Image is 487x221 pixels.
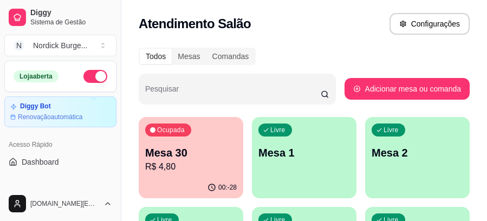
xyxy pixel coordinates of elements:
[252,117,356,198] button: LivreMesa 1
[4,153,116,171] a: Dashboard
[30,8,112,18] span: Diggy
[270,126,285,134] p: Livre
[139,15,251,32] h2: Atendimento Salão
[4,136,116,153] div: Acesso Rápido
[157,126,185,134] p: Ocupada
[145,160,237,173] p: R$ 4,80
[145,88,321,99] input: Pesquisar
[372,145,463,160] p: Mesa 2
[140,49,172,64] div: Todos
[4,191,116,217] button: [DOMAIN_NAME][EMAIL_ADDRESS][DOMAIN_NAME]
[4,35,116,56] button: Select a team
[4,96,116,127] a: Diggy BotRenovaçãoautomática
[258,145,350,160] p: Mesa 1
[18,113,82,121] article: Renovação automática
[14,70,59,82] div: Loja aberta
[20,102,51,110] article: Diggy Bot
[83,70,107,83] button: Alterar Status
[172,49,206,64] div: Mesas
[145,145,237,160] p: Mesa 30
[14,40,24,51] span: N
[4,184,116,201] div: Dia a dia
[365,117,470,198] button: LivreMesa 2
[139,117,243,198] button: OcupadaMesa 30R$ 4,8000:-28
[33,40,87,51] div: Nordick Burge ...
[384,126,399,134] p: Livre
[22,157,59,167] span: Dashboard
[389,13,470,35] button: Configurações
[4,4,116,30] a: DiggySistema de Gestão
[30,18,112,27] span: Sistema de Gestão
[30,199,99,208] span: [DOMAIN_NAME][EMAIL_ADDRESS][DOMAIN_NAME]
[345,78,470,100] button: Adicionar mesa ou comanda
[206,49,255,64] div: Comandas
[218,183,237,192] p: 00:-28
